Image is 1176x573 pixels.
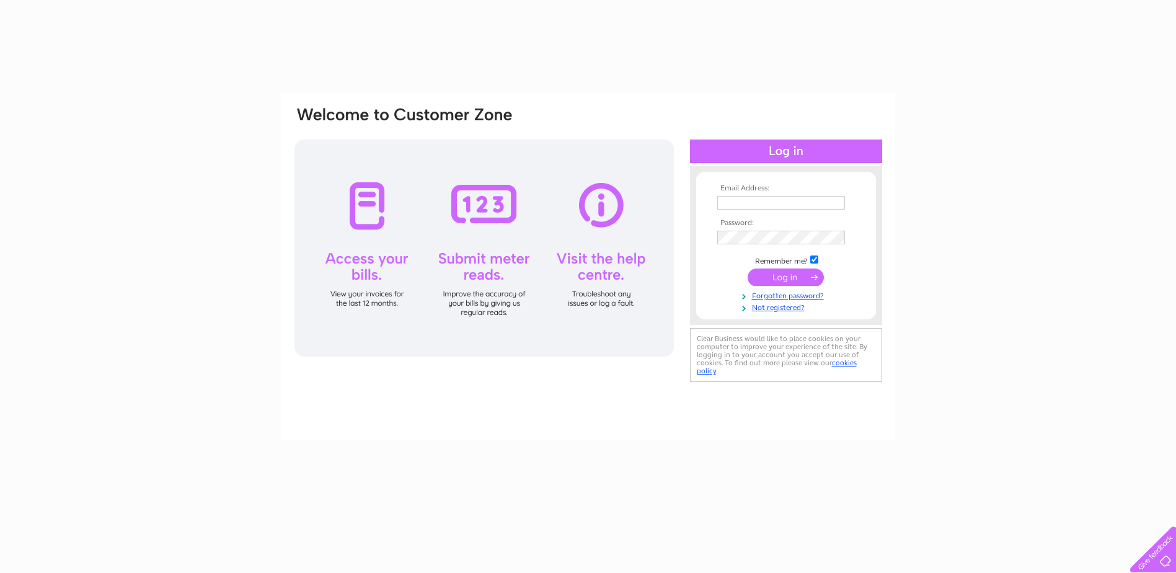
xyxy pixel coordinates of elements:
[714,184,858,193] th: Email Address:
[748,269,824,286] input: Submit
[714,219,858,228] th: Password:
[717,301,858,313] a: Not registered?
[714,254,858,266] td: Remember me?
[690,328,882,382] div: Clear Business would like to place cookies on your computer to improve your experience of the sit...
[717,289,858,301] a: Forgotten password?
[697,358,857,375] a: cookies policy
